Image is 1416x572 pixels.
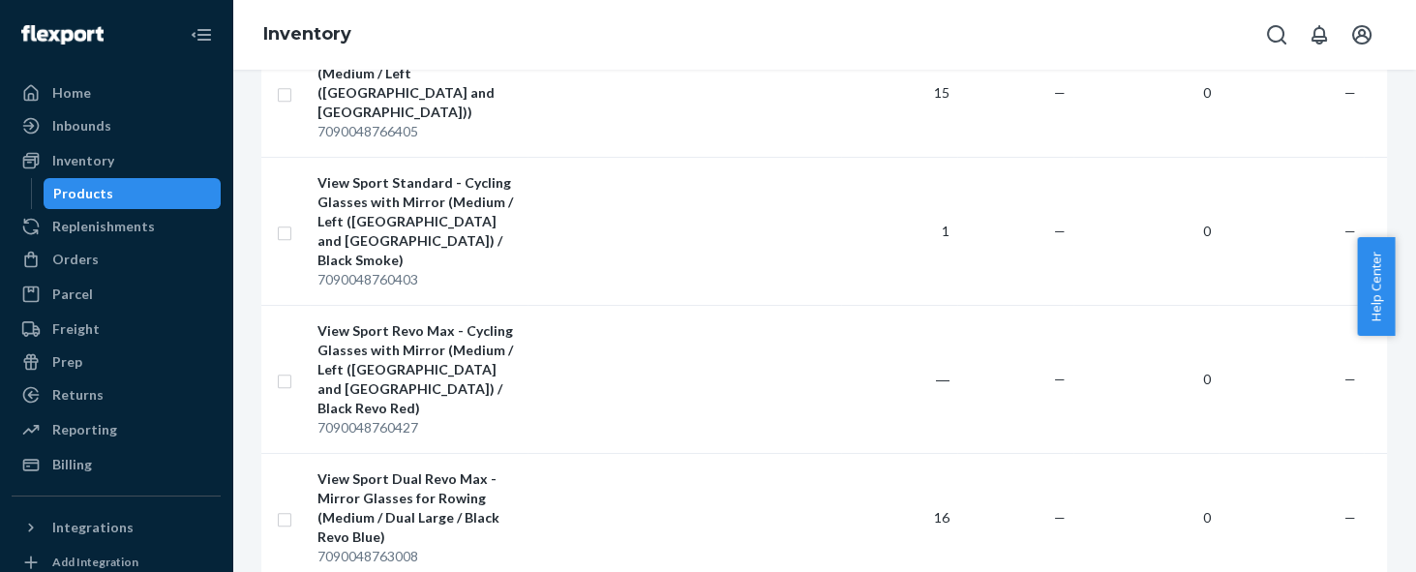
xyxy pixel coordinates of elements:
a: Freight [12,314,221,345]
a: Orders [12,244,221,275]
div: 7090048763008 [317,547,520,566]
ol: breadcrumbs [248,7,367,63]
a: Reporting [12,414,221,445]
div: Add Integration [52,554,138,570]
button: Open Search Box [1257,15,1296,54]
span: — [1344,509,1356,526]
a: Inbounds [12,110,221,141]
span: — [1054,223,1066,239]
a: Products [44,178,222,209]
button: Close Navigation [182,15,221,54]
div: Parcel [52,285,93,304]
a: Returns [12,379,221,410]
span: — [1344,223,1356,239]
a: Prep [12,346,221,377]
a: Inventory [12,145,221,176]
a: Replenishments [12,211,221,242]
div: Freight [52,319,100,339]
div: Billing [52,455,92,474]
div: View Sport Dual Revo Max - Mirror Glasses for Rowing (Medium / Dual Large / Black Revo Blue) [317,469,520,547]
span: — [1054,509,1066,526]
div: 7090048760427 [317,418,520,437]
td: 0 [1073,28,1219,157]
a: Parcel [12,279,221,310]
img: Flexport logo [21,25,104,45]
td: 0 [1073,305,1219,453]
div: Products [53,184,113,203]
td: ― [841,305,957,453]
div: Reporting [52,420,117,439]
a: Billing [12,449,221,480]
div: 7090048766405 [317,122,520,141]
div: Home [52,83,91,103]
div: Inventory [52,151,114,170]
div: Lens Smoke - View Sport (Medium / Left ([GEOGRAPHIC_DATA] and [GEOGRAPHIC_DATA])) [317,45,520,122]
div: Replenishments [52,217,155,236]
button: Integrations [12,512,221,543]
button: Open notifications [1300,15,1339,54]
div: View Sport Standard - Cycling Glasses with Mirror (Medium / Left ([GEOGRAPHIC_DATA] and [GEOGRAPH... [317,173,520,270]
td: 15 [841,28,957,157]
div: Inbounds [52,116,111,135]
div: 7090048760403 [317,270,520,289]
span: — [1344,84,1356,101]
a: Inventory [263,23,351,45]
button: Open account menu [1342,15,1381,54]
div: Orders [52,250,99,269]
div: Integrations [52,518,134,537]
a: Home [12,77,221,108]
div: Prep [52,352,82,372]
td: 1 [841,157,957,305]
td: 0 [1073,157,1219,305]
button: Help Center [1357,237,1395,336]
div: View Sport Revo Max - Cycling Glasses with Mirror (Medium / Left ([GEOGRAPHIC_DATA] and [GEOGRAPH... [317,321,520,418]
span: — [1054,371,1066,387]
span: — [1344,371,1356,387]
div: Returns [52,385,104,405]
span: — [1054,84,1066,101]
